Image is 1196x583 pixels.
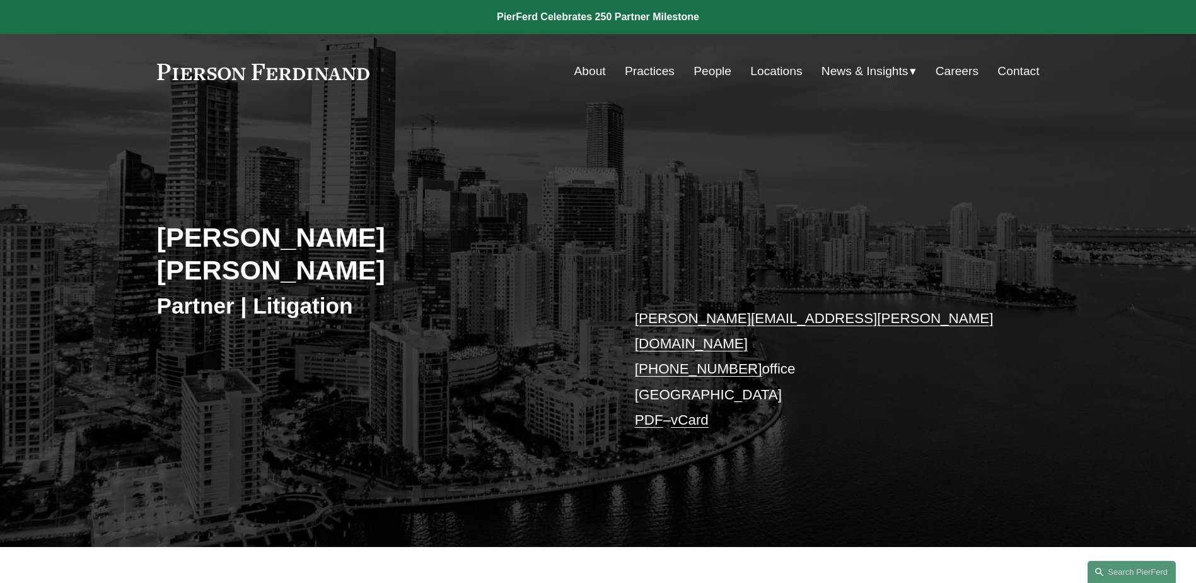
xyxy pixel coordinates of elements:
[750,59,802,83] a: Locations
[625,59,675,83] a: Practices
[157,292,598,320] h3: Partner | Litigation
[157,221,598,287] h2: [PERSON_NAME] [PERSON_NAME]
[574,59,606,83] a: About
[671,412,709,428] a: vCard
[822,59,917,83] a: folder dropdown
[694,59,731,83] a: People
[936,59,978,83] a: Careers
[635,361,762,377] a: [PHONE_NUMBER]
[635,306,1002,433] p: office [GEOGRAPHIC_DATA] –
[1088,561,1176,583] a: Search this site
[635,310,994,351] a: [PERSON_NAME][EMAIL_ADDRESS][PERSON_NAME][DOMAIN_NAME]
[997,59,1039,83] a: Contact
[635,412,663,428] a: PDF
[822,61,909,83] span: News & Insights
